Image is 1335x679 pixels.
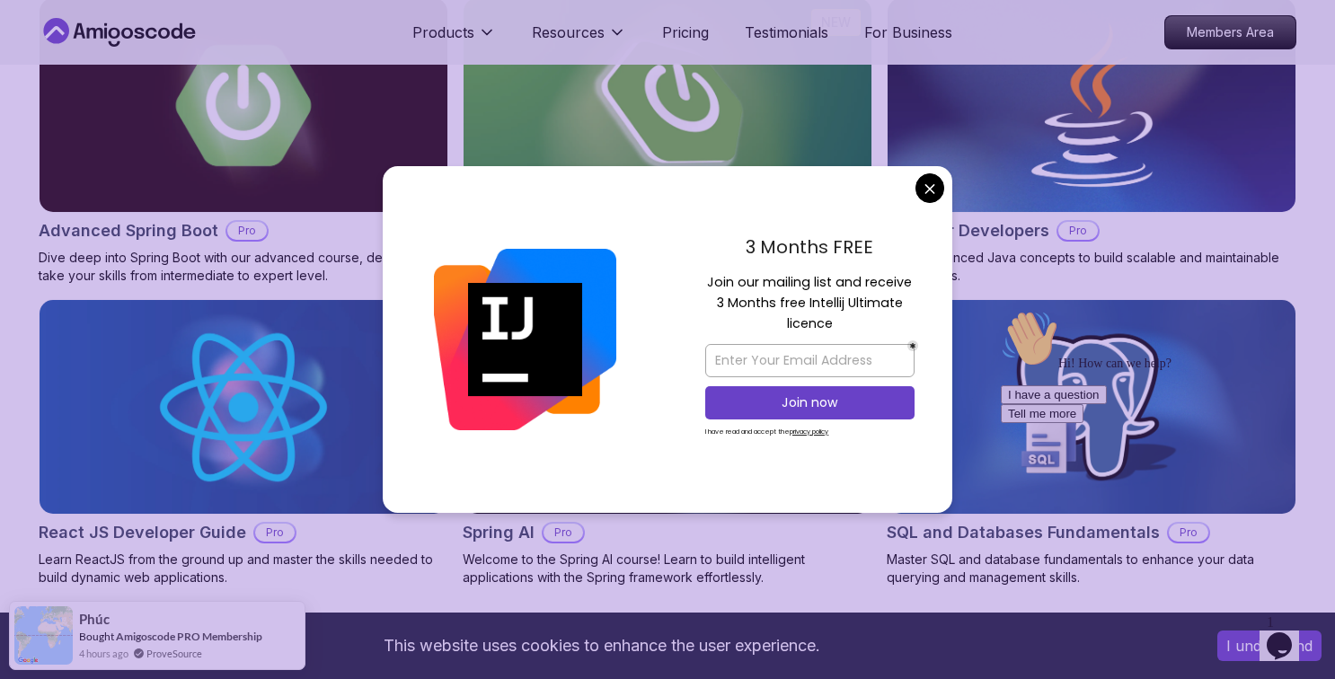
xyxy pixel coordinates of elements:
[1165,16,1295,48] p: Members Area
[39,299,448,586] a: React JS Developer Guide cardReact JS Developer GuideProLearn ReactJS from the ground up and mast...
[412,22,496,57] button: Products
[412,22,474,43] p: Products
[887,551,1296,586] p: Master SQL and database fundamentals to enhance your data querying and management skills.
[13,626,1190,666] div: This website uses cookies to enhance the user experience.
[227,222,267,240] p: Pro
[1260,607,1317,661] iframe: chat widget
[994,303,1317,598] iframe: chat widget
[532,22,626,57] button: Resources
[1164,15,1296,49] a: Members Area
[7,101,90,120] button: Tell me more
[463,520,535,545] h2: Spring AI
[745,22,828,43] a: Testimonials
[79,646,128,661] span: 4 hours ago
[40,300,447,514] img: React JS Developer Guide card
[146,648,202,659] a: ProveSource
[1058,222,1098,240] p: Pro
[887,520,1160,545] h2: SQL and Databases Fundamentals
[79,612,110,627] span: Phúc
[887,299,1296,586] a: SQL and Databases Fundamentals cardSQL and Databases FundamentalsProMaster SQL and database funda...
[887,218,1049,243] h2: Java for Developers
[14,606,73,665] img: provesource social proof notification image
[888,300,1295,514] img: SQL and Databases Fundamentals card
[39,520,246,545] h2: React JS Developer Guide
[39,551,448,586] p: Learn ReactJS from the ground up and master the skills needed to build dynamic web applications.
[7,7,65,65] img: :wave:
[1217,630,1322,661] button: Accept cookies
[544,524,583,542] p: Pro
[887,249,1296,285] p: Learn advanced Java concepts to build scalable and maintainable applications.
[7,7,331,120] div: 👋Hi! How can we help?I have a questionTell me more
[79,630,114,643] span: Bought
[864,22,952,43] a: For Business
[7,83,113,101] button: I have a question
[7,54,178,67] span: Hi! How can we help?
[255,524,295,542] p: Pro
[39,218,218,243] h2: Advanced Spring Boot
[532,22,605,43] p: Resources
[662,22,709,43] a: Pricing
[116,630,262,643] a: Amigoscode PRO Membership
[39,249,448,285] p: Dive deep into Spring Boot with our advanced course, designed to take your skills from intermedia...
[463,551,872,586] p: Welcome to the Spring AI course! Learn to build intelligent applications with the Spring framewor...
